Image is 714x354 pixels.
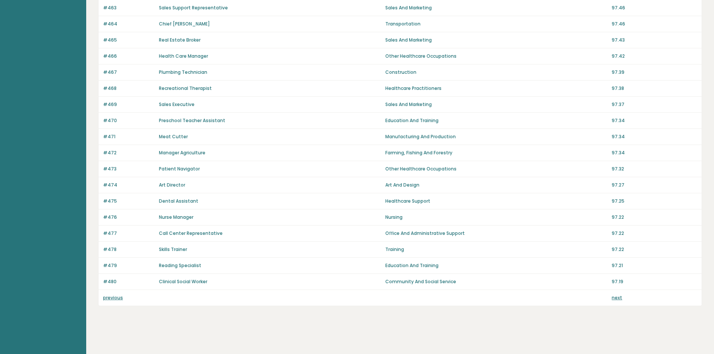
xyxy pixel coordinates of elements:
[159,149,205,156] a: Manager Agriculture
[385,69,607,76] p: Construction
[385,182,607,188] p: Art And Design
[612,198,697,205] p: 97.25
[103,149,154,156] p: #472
[159,69,207,75] a: Plumbing Technician
[612,133,697,140] p: 97.34
[612,246,697,253] p: 97.22
[159,133,188,140] a: Meat Cutter
[103,101,154,108] p: #469
[159,37,201,43] a: Real Estate Broker
[385,85,607,92] p: Healthcare Practitioners
[612,21,697,27] p: 97.46
[159,198,198,204] a: Dental Assistant
[385,21,607,27] p: Transportation
[103,85,154,92] p: #468
[612,85,697,92] p: 97.38
[612,53,697,60] p: 97.42
[159,214,193,220] a: Nurse Manager
[612,149,697,156] p: 97.34
[103,69,154,76] p: #467
[612,166,697,172] p: 97.32
[159,182,185,188] a: Art Director
[385,278,607,285] p: Community And Social Service
[159,21,210,27] a: Chief [PERSON_NAME]
[612,37,697,43] p: 97.43
[103,166,154,172] p: #473
[103,278,154,285] p: #480
[612,294,622,301] a: next
[385,4,607,11] p: Sales And Marketing
[103,21,154,27] p: #464
[385,198,607,205] p: Healthcare Support
[385,149,607,156] p: Farming, Fishing And Forestry
[103,246,154,253] p: #478
[612,117,697,124] p: 97.34
[103,117,154,124] p: #470
[385,166,607,172] p: Other Healthcare Occupations
[103,53,154,60] p: #466
[385,262,607,269] p: Education And Training
[385,117,607,124] p: Education And Training
[385,133,607,140] p: Manufacturing And Production
[385,230,607,237] p: Office And Administrative Support
[103,262,154,269] p: #479
[103,182,154,188] p: #474
[612,262,697,269] p: 97.21
[159,278,207,285] a: Clinical Social Worker
[103,4,154,11] p: #463
[159,262,201,269] a: Reading Specialist
[159,101,195,108] a: Sales Executive
[385,37,607,43] p: Sales And Marketing
[612,214,697,221] p: 97.22
[612,101,697,108] p: 97.37
[159,166,200,172] a: Patient Navigator
[612,182,697,188] p: 97.27
[103,230,154,237] p: #477
[103,133,154,140] p: #471
[159,117,225,124] a: Preschool Teacher Assistant
[385,101,607,108] p: Sales And Marketing
[159,4,228,11] a: Sales Support Representative
[159,246,187,252] a: Skills Trainer
[103,198,154,205] p: #475
[612,230,697,237] p: 97.22
[159,53,208,59] a: Health Care Manager
[612,278,697,285] p: 97.19
[103,214,154,221] p: #476
[159,230,223,236] a: Call Center Representative
[385,214,607,221] p: Nursing
[385,53,607,60] p: Other Healthcare Occupations
[612,69,697,76] p: 97.39
[159,85,212,91] a: Recreational Therapist
[612,4,697,11] p: 97.46
[103,37,154,43] p: #465
[103,294,123,301] a: previous
[385,246,607,253] p: Training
